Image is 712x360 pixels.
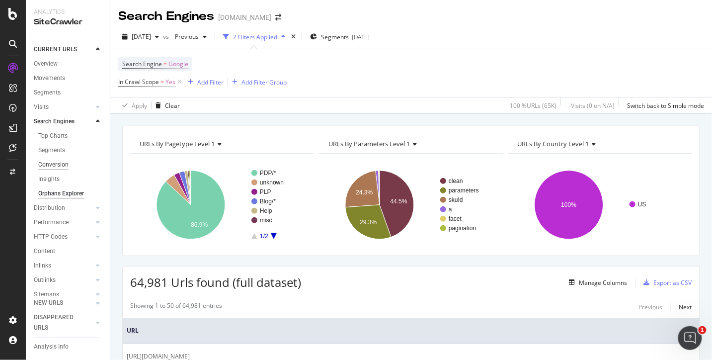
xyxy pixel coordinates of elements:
[321,33,349,41] span: Segments
[34,298,93,308] a: NEW URLS
[132,32,151,41] span: 2025 Aug. 18th
[118,78,159,86] span: In Crawl Scope
[38,174,60,184] div: Insights
[140,139,215,148] span: URLs By pagetype Level 1
[640,274,692,290] button: Export as CSV
[326,136,494,152] h4: URLs By parameters Level 1
[34,73,103,84] a: Movements
[34,289,59,300] div: Sitemaps
[328,139,410,148] span: URLs By parameters Level 1
[184,76,224,88] button: Add Filter
[565,276,628,288] button: Manage Columns
[510,101,556,110] div: 100 % URLs ( 65K )
[699,326,707,334] span: 1
[289,32,298,42] div: times
[623,97,704,113] button: Switch back to Simple mode
[260,198,276,205] text: Blog/*
[260,217,272,224] text: misc
[561,201,576,208] text: 100%
[678,326,702,350] iframe: Intercom live chat
[352,33,370,41] div: [DATE]
[391,198,407,205] text: 44.5%
[639,301,663,313] button: Previous
[356,189,373,196] text: 24.3%
[34,203,93,213] a: Distribution
[34,73,65,84] div: Movements
[130,301,222,313] div: Showing 1 to 50 of 64,981 entries
[260,207,272,214] text: Help
[122,60,162,68] span: Search Engine
[679,303,692,311] div: Next
[34,342,103,352] a: Analysis Info
[168,57,188,71] span: Google
[218,12,271,22] div: [DOMAIN_NAME]
[260,233,268,240] text: 1/2
[508,162,693,248] svg: A chart.
[449,196,463,203] text: skuId
[118,97,147,113] button: Apply
[34,217,69,228] div: Performance
[34,275,93,285] a: Outlinks
[171,29,211,45] button: Previous
[233,33,277,41] div: 2 Filters Applied
[34,232,93,242] a: HTTP Codes
[165,101,180,110] div: Clear
[275,14,281,21] div: arrow-right-arrow-left
[34,342,69,352] div: Analysis Info
[38,160,103,170] a: Conversion
[241,78,287,87] div: Add Filter Group
[130,162,315,248] svg: A chart.
[34,232,68,242] div: HTTP Codes
[34,246,55,257] div: Content
[34,102,49,112] div: Visits
[34,275,56,285] div: Outlinks
[38,174,103,184] a: Insights
[132,101,147,110] div: Apply
[38,145,103,156] a: Segments
[260,188,271,195] text: PLP
[228,76,287,88] button: Add Filter Group
[360,219,377,226] text: 29.3%
[38,160,69,170] div: Conversion
[34,261,93,271] a: Inlinks
[34,246,103,257] a: Content
[449,215,462,222] text: facet
[34,116,93,127] a: Search Engines
[518,139,589,148] span: URLs By country Level 1
[197,78,224,87] div: Add Filter
[654,278,692,287] div: Export as CSV
[449,225,476,232] text: pagination
[165,75,175,89] span: Yes
[449,178,463,184] text: clean
[34,312,84,333] div: DISAPPEARED URLS
[34,88,61,98] div: Segments
[34,44,77,55] div: CURRENT URLS
[34,116,75,127] div: Search Engines
[679,301,692,313] button: Next
[219,29,289,45] button: 2 Filters Applied
[306,29,374,45] button: Segments[DATE]
[152,97,180,113] button: Clear
[34,59,103,69] a: Overview
[34,261,51,271] div: Inlinks
[34,59,58,69] div: Overview
[319,162,503,248] svg: A chart.
[449,187,479,194] text: parameters
[34,88,103,98] a: Segments
[34,312,93,333] a: DISAPPEARED URLS
[163,60,167,68] span: =
[34,217,93,228] a: Performance
[38,145,65,156] div: Segments
[516,136,683,152] h4: URLs By country Level 1
[260,179,284,186] text: unknown
[34,16,102,28] div: SiteCrawler
[627,101,704,110] div: Switch back to Simple mode
[38,131,103,141] a: Top Charts
[34,298,63,308] div: NEW URLS
[118,29,163,45] button: [DATE]
[639,303,663,311] div: Previous
[171,32,199,41] span: Previous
